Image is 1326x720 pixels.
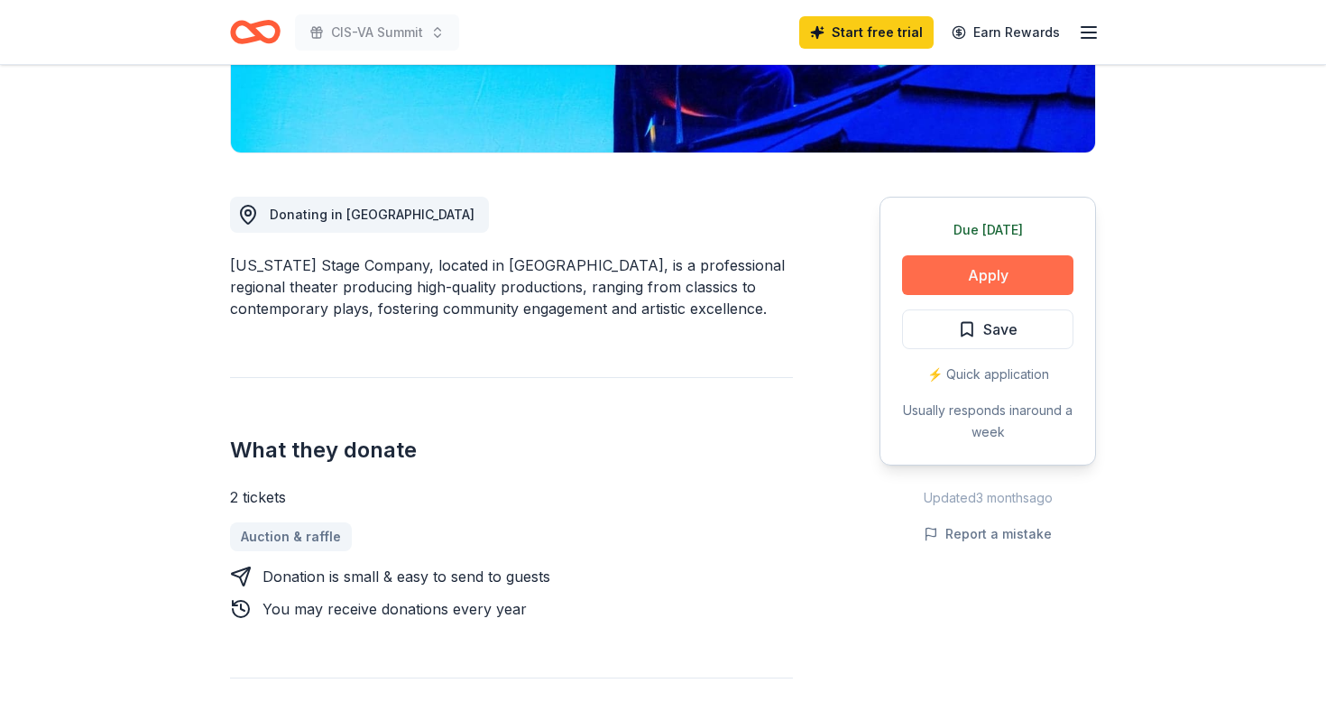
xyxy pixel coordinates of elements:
button: CIS-VA Summit [295,14,459,51]
a: Home [230,11,281,53]
span: Save [983,318,1018,341]
div: 2 tickets [230,486,793,508]
button: Save [902,309,1073,349]
h2: What they donate [230,436,793,465]
a: Earn Rewards [941,16,1071,49]
span: CIS-VA Summit [331,22,423,43]
div: Donation is small & easy to send to guests [262,566,550,587]
button: Report a mistake [924,523,1052,545]
div: Due [DATE] [902,219,1073,241]
div: [US_STATE] Stage Company, located in [GEOGRAPHIC_DATA], is a professional regional theater produc... [230,254,793,319]
div: You may receive donations every year [262,598,527,620]
div: ⚡️ Quick application [902,364,1073,385]
button: Apply [902,255,1073,295]
div: Updated 3 months ago [879,487,1096,509]
a: Start free trial [799,16,934,49]
div: Usually responds in around a week [902,400,1073,443]
a: Auction & raffle [230,522,352,551]
span: Donating in [GEOGRAPHIC_DATA] [270,207,474,222]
